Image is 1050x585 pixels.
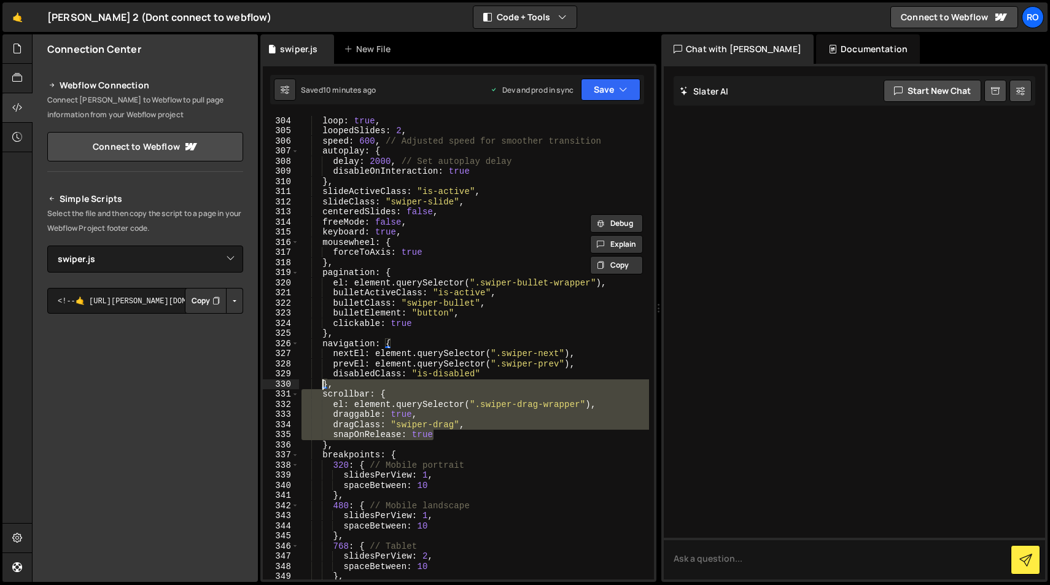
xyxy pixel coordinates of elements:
[581,79,640,101] button: Save
[263,460,299,471] div: 338
[680,85,729,97] h2: Slater AI
[263,409,299,420] div: 333
[263,430,299,440] div: 335
[590,235,643,254] button: Explain
[263,501,299,511] div: 342
[263,157,299,167] div: 308
[263,541,299,552] div: 346
[263,400,299,410] div: 332
[47,288,243,314] textarea: <!--🤙 [URL][PERSON_NAME][DOMAIN_NAME]> <script>document.addEventListener("DOMContentLoaded", func...
[263,238,299,248] div: 316
[263,268,299,278] div: 319
[263,571,299,582] div: 349
[263,278,299,289] div: 320
[47,192,243,206] h2: Simple Scripts
[301,85,376,95] div: Saved
[47,132,243,161] a: Connect to Webflow
[263,166,299,177] div: 309
[263,339,299,349] div: 326
[884,80,981,102] button: Start new chat
[263,450,299,460] div: 337
[263,511,299,521] div: 343
[590,256,643,274] button: Copy
[185,288,227,314] button: Copy
[263,369,299,379] div: 329
[47,78,243,93] h2: Webflow Connection
[263,562,299,572] div: 348
[2,2,33,32] a: 🤙
[47,42,141,56] h2: Connection Center
[263,177,299,187] div: 310
[816,34,920,64] div: Documentation
[323,85,376,95] div: 10 minutes ago
[263,319,299,329] div: 324
[1022,6,1044,28] a: Ro
[263,298,299,309] div: 322
[263,379,299,390] div: 330
[263,126,299,136] div: 305
[490,85,574,95] div: Dev and prod in sync
[47,334,244,444] iframe: YouTube video player
[47,10,272,25] div: [PERSON_NAME] 2 (Dont connect to webflow)
[890,6,1018,28] a: Connect to Webflow
[344,43,395,55] div: New File
[263,116,299,126] div: 304
[263,531,299,541] div: 345
[263,440,299,451] div: 336
[263,481,299,491] div: 340
[47,452,244,563] iframe: YouTube video player
[263,521,299,532] div: 344
[263,288,299,298] div: 321
[185,288,243,314] div: Button group with nested dropdown
[590,214,643,233] button: Debug
[263,197,299,207] div: 312
[263,470,299,481] div: 339
[473,6,577,28] button: Code + Tools
[263,420,299,430] div: 334
[263,227,299,238] div: 315
[263,389,299,400] div: 331
[263,490,299,501] div: 341
[263,308,299,319] div: 323
[47,93,243,122] p: Connect [PERSON_NAME] to Webflow to pull page information from your Webflow project
[263,551,299,562] div: 347
[47,206,243,236] p: Select the file and then copy the script to a page in your Webflow Project footer code.
[263,207,299,217] div: 313
[263,349,299,359] div: 327
[263,328,299,339] div: 325
[661,34,814,64] div: Chat with [PERSON_NAME]
[263,217,299,228] div: 314
[280,43,317,55] div: swiper.js
[263,136,299,147] div: 306
[263,146,299,157] div: 307
[263,247,299,258] div: 317
[263,258,299,268] div: 318
[263,187,299,197] div: 311
[263,359,299,370] div: 328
